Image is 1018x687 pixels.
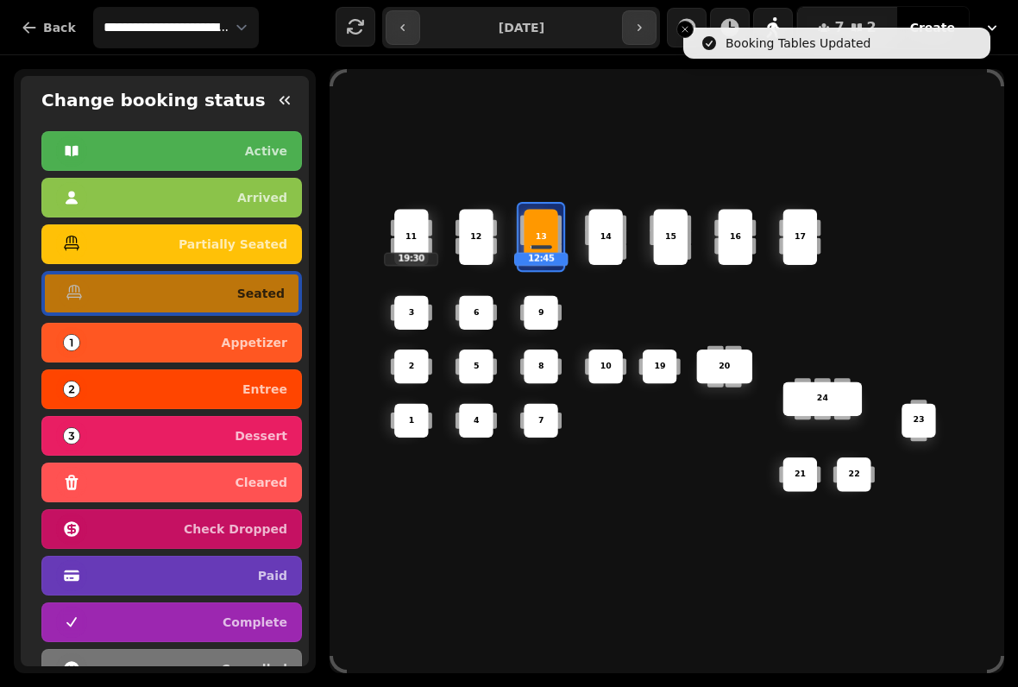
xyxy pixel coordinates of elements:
[474,306,480,318] p: 6
[41,178,302,217] button: arrived
[222,337,287,349] p: appetizer
[41,602,302,642] button: complete
[7,7,90,48] button: Back
[242,383,287,395] p: entree
[515,254,567,265] p: 12:45
[41,323,302,362] button: appetizer
[235,430,287,442] p: dessert
[237,192,287,204] p: arrived
[245,145,287,157] p: active
[221,663,287,675] p: cancelled
[600,361,612,373] p: 10
[409,361,415,373] p: 2
[654,361,665,373] p: 19
[236,476,287,488] p: cleared
[237,287,285,299] p: seated
[795,231,806,243] p: 17
[795,469,806,481] p: 21
[41,271,302,316] button: seated
[409,414,415,426] p: 1
[538,361,544,373] p: 8
[913,414,924,426] p: 23
[41,509,302,549] button: check dropped
[474,414,480,426] p: 4
[676,21,694,38] button: Close toast
[41,224,302,264] button: partially seated
[797,7,896,48] button: 72
[470,231,481,243] p: 12
[600,231,612,243] p: 14
[43,22,76,34] span: Back
[386,254,437,265] p: 19:30
[538,306,544,318] p: 9
[41,131,302,171] button: active
[35,88,266,112] h2: Change booking status
[258,570,287,582] p: paid
[719,361,730,373] p: 20
[405,231,417,243] p: 11
[223,616,287,628] p: complete
[817,393,828,405] p: 24
[730,231,741,243] p: 16
[41,463,302,502] button: cleared
[535,231,546,243] p: 13
[474,361,480,373] p: 5
[41,416,302,456] button: dessert
[41,369,302,409] button: entree
[409,306,415,318] p: 3
[179,238,287,250] p: partially seated
[665,231,676,243] p: 15
[184,523,287,535] p: check dropped
[41,556,302,596] button: paid
[848,469,859,481] p: 22
[538,414,544,426] p: 7
[896,7,969,48] button: Create
[726,35,870,52] div: Booking Tables Updated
